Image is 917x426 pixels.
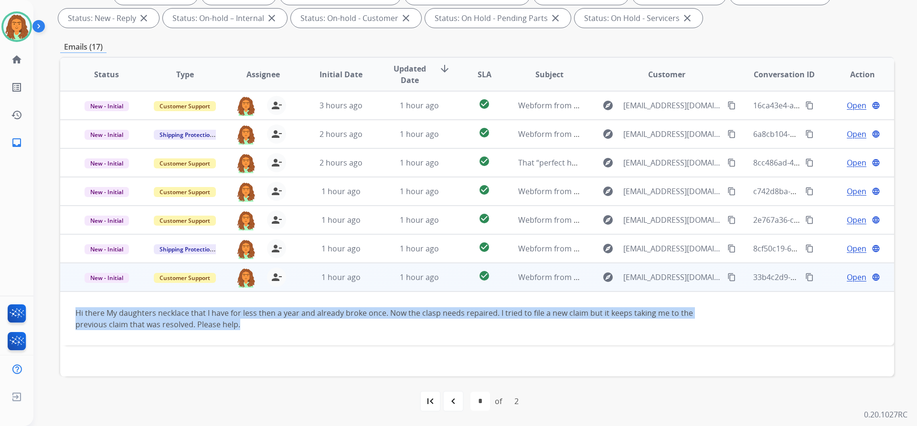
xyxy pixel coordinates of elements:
mat-icon: close [400,12,412,24]
mat-icon: language [872,158,880,167]
span: Webform from [EMAIL_ADDRESS][DOMAIN_NAME] on [DATE] [518,243,735,254]
span: Customer Support [154,101,216,111]
span: New - Initial [85,244,129,254]
span: 1 hour ago [400,100,439,111]
mat-icon: close [138,12,149,24]
span: 8cf50c19-6537-48db-a773-4640c5c83d78 [753,243,898,254]
img: agent-avatar [236,268,256,288]
span: Open [847,271,866,283]
mat-icon: content_copy [727,273,736,281]
span: Assignee [246,69,280,80]
span: Updated Date [388,63,432,86]
span: 1 hour ago [400,129,439,139]
mat-icon: language [872,187,880,196]
span: New - Initial [85,158,129,168]
mat-icon: content_copy [727,216,736,224]
span: [EMAIL_ADDRESS][DOMAIN_NAME] [623,128,722,140]
mat-icon: person_remove [271,243,282,254]
mat-icon: check_circle [479,98,490,110]
span: Shipping Protection [154,244,219,254]
span: 1 hour ago [400,215,439,225]
mat-icon: person_remove [271,100,282,111]
mat-icon: history [11,109,22,121]
span: 2 hours ago [320,157,363,168]
span: [EMAIL_ADDRESS][DOMAIN_NAME] [623,271,722,283]
div: Status: New - Reply [58,9,159,28]
mat-icon: content_copy [805,130,814,138]
th: Action [816,58,894,91]
mat-icon: person_remove [271,128,282,140]
span: c742d8ba-7185-4ef6-b656-3e65a25eea6a [753,186,899,197]
span: [EMAIL_ADDRESS][DOMAIN_NAME] [623,157,722,168]
mat-icon: content_copy [727,130,736,138]
mat-icon: language [872,101,880,110]
span: Customer Support [154,187,216,197]
mat-icon: language [872,244,880,253]
span: Conversation ID [754,69,815,80]
mat-icon: content_copy [805,273,814,281]
span: Webform from [EMAIL_ADDRESS][DOMAIN_NAME] on [DATE] [518,186,735,197]
mat-icon: inbox [11,137,22,148]
div: Status: On-hold – Internal [163,9,287,28]
mat-icon: check_circle [479,127,490,138]
span: Open [847,214,866,226]
mat-icon: content_copy [727,101,736,110]
div: Hi there My daughters necklace that I have for less then a year and already broke once. Now the c... [75,307,723,330]
span: 2e767a36-ccb9-4dd9-80db-563fa571b556 [753,215,900,225]
span: Type [176,69,194,80]
mat-icon: explore [602,214,614,226]
mat-icon: language [872,216,880,224]
mat-icon: close [266,12,277,24]
span: 1 hour ago [321,272,361,282]
span: Open [847,243,866,254]
span: Open [847,100,866,111]
span: Open [847,128,866,140]
img: agent-avatar [236,96,256,116]
mat-icon: explore [602,128,614,140]
span: New - Initial [85,216,129,226]
mat-icon: arrow_downward [439,63,450,74]
mat-icon: person_remove [271,157,282,168]
mat-icon: explore [602,243,614,254]
span: Status [94,69,119,80]
span: 1 hour ago [321,215,361,225]
mat-icon: language [872,273,880,281]
img: agent-avatar [236,210,256,230]
mat-icon: check_circle [479,270,490,281]
span: 16ca43e4-aba3-48ac-881b-bc790a65d077 [753,100,901,111]
mat-icon: explore [602,100,614,111]
span: 1 hour ago [400,157,439,168]
mat-icon: content_copy [727,187,736,196]
span: New - Initial [85,101,129,111]
span: That “perfect hotel bed” feel? Get it with up to 66% saved on bundles. 💤 [518,157,778,168]
span: Open [847,186,866,197]
mat-icon: explore [602,271,614,283]
span: 6a8cb104-38f0-4534-abef-21b5201f115b [753,129,896,139]
span: Open [847,157,866,168]
mat-icon: explore [602,186,614,197]
span: Initial Date [320,69,363,80]
mat-icon: home [11,54,22,65]
span: Customer Support [154,273,216,283]
mat-icon: content_copy [805,216,814,224]
img: avatar [3,13,30,40]
div: Status: On Hold - Pending Parts [425,9,571,28]
mat-icon: language [872,130,880,138]
span: Webform from [EMAIL_ADDRESS][DOMAIN_NAME] on [DATE] [518,129,735,139]
div: 2 [507,392,526,411]
p: 0.20.1027RC [864,409,907,420]
span: 8cc486ad-4c9b-4837-a6d1-2453ba00d7e7 [753,157,901,168]
p: Emails (17) [60,41,107,53]
span: [EMAIL_ADDRESS][DOMAIN_NAME] [623,214,722,226]
span: Customer Support [154,158,216,168]
span: Customer Support [154,216,216,226]
mat-icon: content_copy [727,244,736,253]
mat-icon: person_remove [271,214,282,226]
span: 2 hours ago [320,129,363,139]
div: of [495,395,502,407]
span: [EMAIL_ADDRESS][DOMAIN_NAME] [623,243,722,254]
img: agent-avatar [236,153,256,173]
mat-icon: check_circle [479,213,490,224]
span: 33b4c2d9-a943-4005-8cb6-8ec952eed6fe [753,272,899,282]
mat-icon: content_copy [805,187,814,196]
